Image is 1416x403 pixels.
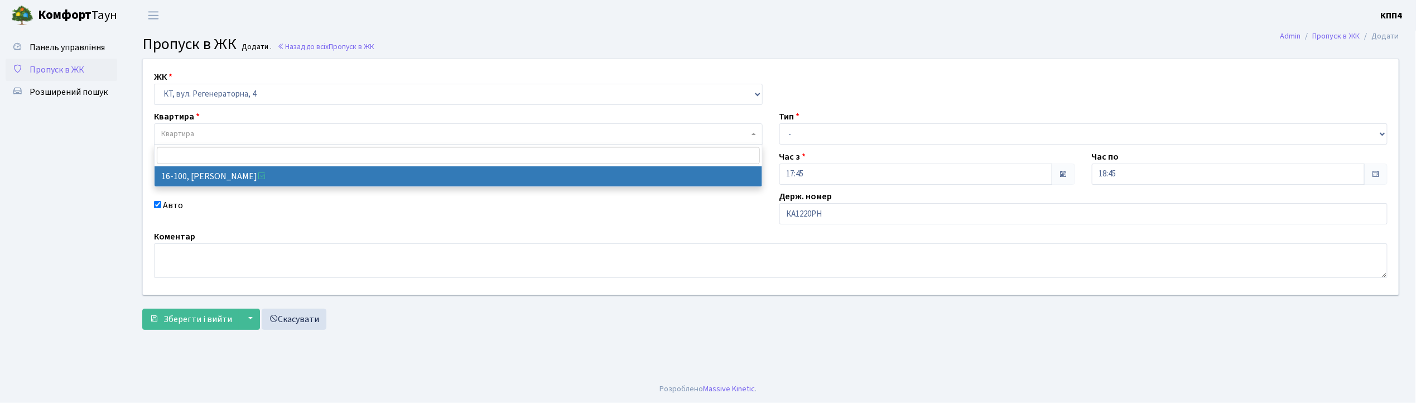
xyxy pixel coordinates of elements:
[154,70,172,84] label: ЖК
[1360,30,1399,42] li: Додати
[6,81,117,103] a: Розширений пошук
[30,41,105,54] span: Панель управління
[779,203,1388,224] input: АА1234АА
[11,4,33,27] img: logo.png
[161,128,194,140] span: Квартира
[6,36,117,59] a: Панель управління
[1092,150,1119,164] label: Час по
[30,64,84,76] span: Пропуск в ЖК
[6,59,117,81] a: Пропуск в ЖК
[1264,25,1416,48] nav: breadcrumb
[779,150,806,164] label: Час з
[155,166,762,186] li: 16-100, [PERSON_NAME]
[139,6,167,25] button: Переключити навігацію
[30,86,108,98] span: Розширений пошук
[703,383,755,395] a: Massive Kinetic
[262,309,326,330] a: Скасувати
[779,190,832,203] label: Держ. номер
[142,33,237,55] span: Пропуск в ЖК
[329,41,374,52] span: Пропуск в ЖК
[1313,30,1360,42] a: Пропуск в ЖК
[1381,9,1403,22] a: КПП4
[163,313,232,325] span: Зберегти і вийти
[38,6,117,25] span: Таун
[163,199,183,212] label: Авто
[277,41,374,52] a: Назад до всіхПропуск в ЖК
[154,230,195,243] label: Коментар
[779,110,800,123] label: Тип
[659,383,757,395] div: Розроблено .
[38,6,91,24] b: Комфорт
[142,309,239,330] button: Зберегти і вийти
[154,110,200,123] label: Квартира
[240,42,272,52] small: Додати .
[1280,30,1301,42] a: Admin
